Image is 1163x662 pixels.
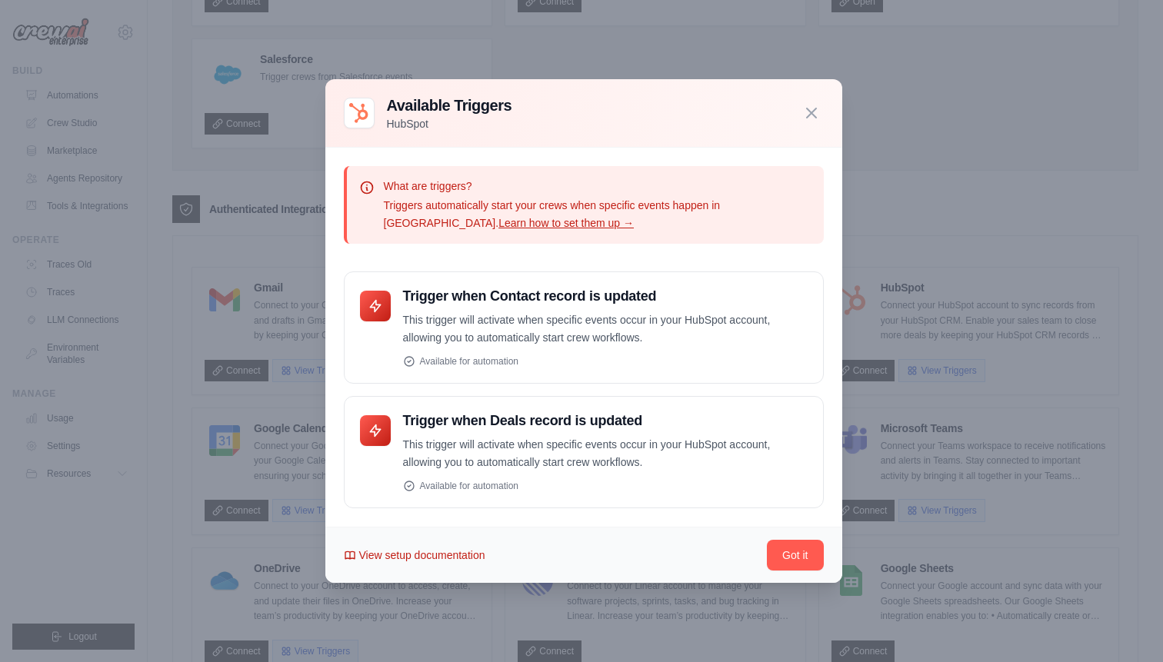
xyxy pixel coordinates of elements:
button: Got it [767,540,823,571]
h4: Trigger when Contact record is updated [403,288,808,305]
div: Available for automation [403,480,808,492]
a: Learn how to set them up → [498,217,634,229]
p: This trigger will activate when specific events occur in your HubSpot account, allowing you to au... [403,436,808,471]
p: This trigger will activate when specific events occur in your HubSpot account, allowing you to au... [403,311,808,347]
div: Available for automation [403,355,808,368]
img: HubSpot [344,98,375,128]
span: View setup documentation [359,547,485,563]
p: HubSpot [387,116,512,131]
h3: Available Triggers [387,95,512,116]
p: What are triggers? [384,178,811,194]
h4: Trigger when Deals record is updated [403,412,808,430]
p: Triggers automatically start your crews when specific events happen in [GEOGRAPHIC_DATA]. [384,197,811,232]
a: View setup documentation [344,547,485,563]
